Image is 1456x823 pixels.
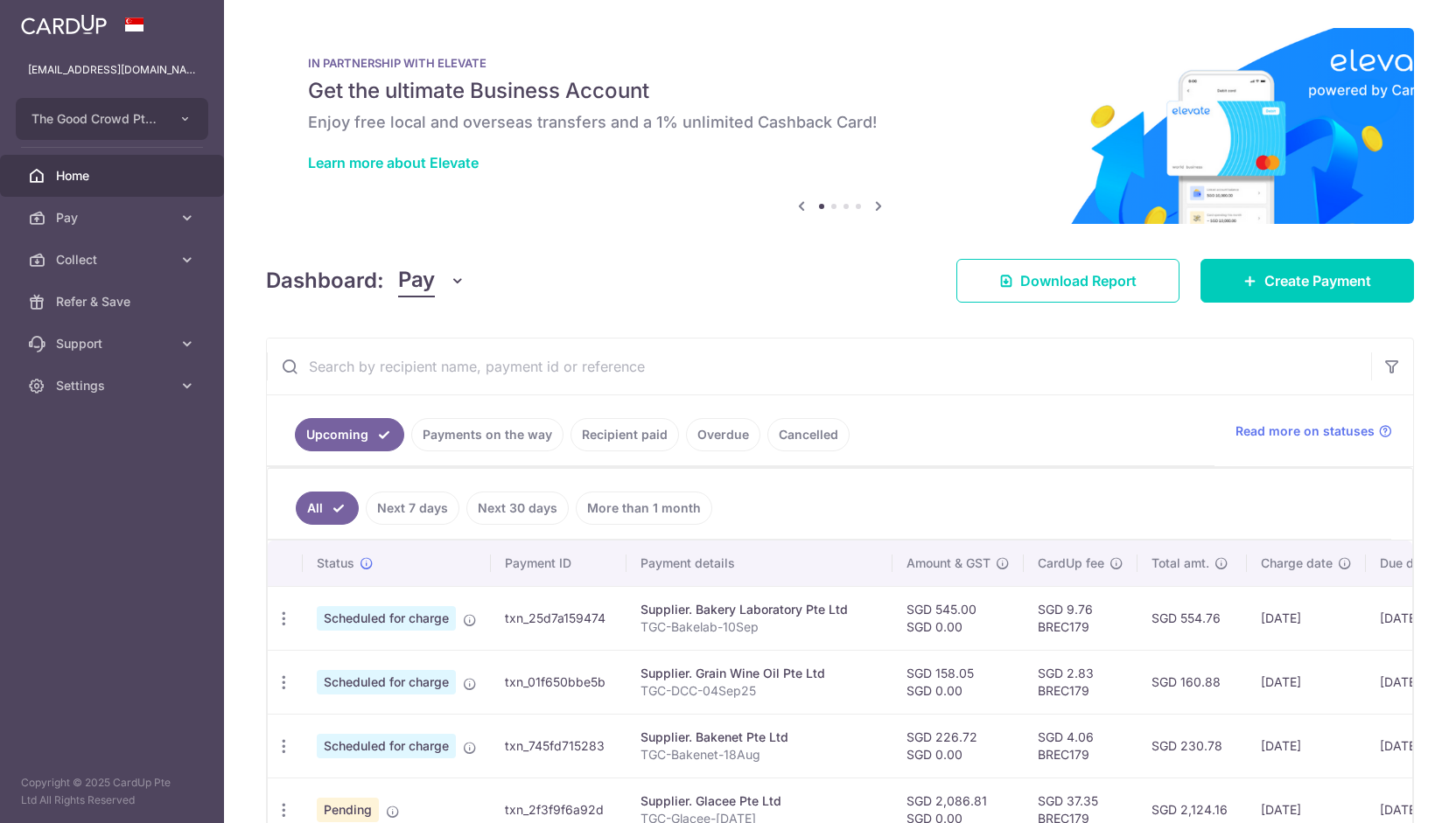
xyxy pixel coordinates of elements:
[1247,650,1366,714] td: [DATE]
[295,418,404,451] a: Upcoming
[28,61,196,79] p: [EMAIL_ADDRESS][DOMAIN_NAME]
[491,541,626,586] th: Payment ID
[21,14,107,35] img: CardUp
[767,418,850,451] a: Cancelled
[640,682,878,700] p: TGC-DCC-04Sep25
[1247,714,1366,778] td: [DATE]
[56,293,171,310] span: Refer & Save
[491,714,626,778] td: txn_745fd715283
[317,734,456,758] span: Scheduled for charge
[56,209,171,227] span: Pay
[366,492,459,525] a: Next 7 days
[411,418,563,451] a: Payments on the way
[640,618,878,636] p: TGC-Bakelab-10Sep
[317,670,456,694] span: Scheduled for charge
[1137,586,1247,650] td: SGD 554.76
[906,554,990,572] span: Amount & GST
[1024,650,1137,714] td: SGD 2.83 BREC179
[576,492,712,525] a: More than 1 month
[56,251,171,269] span: Collect
[56,377,171,394] span: Settings
[892,586,1024,650] td: SGD 545.00 SGD 0.00
[266,28,1414,224] img: Renovation banner
[56,167,171,185] span: Home
[892,714,1024,778] td: SGD 226.72 SGD 0.00
[308,77,1372,105] h5: Get the ultimate Business Account
[491,586,626,650] td: txn_25d7a159474
[1024,586,1137,650] td: SGD 9.76 BREC179
[308,112,1372,133] h6: Enjoy free local and overseas transfers and a 1% unlimited Cashback Card!
[640,729,878,746] div: Supplier. Bakenet Pte Ltd
[31,110,161,128] span: The Good Crowd Pte Ltd
[640,665,878,682] div: Supplier. Grain Wine Oil Pte Ltd
[1247,586,1366,650] td: [DATE]
[398,264,465,297] button: Pay
[267,338,1371,394] input: Search by recipient name, payment id or reference
[956,259,1179,303] a: Download Report
[398,264,435,297] span: Pay
[1038,554,1104,572] span: CardUp fee
[640,601,878,618] div: Supplier. Bakery Laboratory Pte Ltd
[1200,259,1414,303] a: Create Payment
[1264,270,1371,291] span: Create Payment
[491,650,626,714] td: txn_01f650bbe5b
[640,746,878,764] p: TGC-Bakenet-18Aug
[466,492,569,525] a: Next 30 days
[16,98,208,140] button: The Good Crowd Pte Ltd
[626,541,892,586] th: Payment details
[1137,714,1247,778] td: SGD 230.78
[317,606,456,631] span: Scheduled for charge
[56,335,171,352] span: Support
[308,56,1372,70] p: IN PARTNERSHIP WITH ELEVATE
[1344,771,1438,814] iframe: Opens a widget where you can find more information
[640,792,878,810] div: Supplier. Glacee Pte Ltd
[1151,554,1209,572] span: Total amt.
[296,492,359,525] a: All
[266,265,384,296] h4: Dashboard:
[1020,270,1137,291] span: Download Report
[1380,554,1432,572] span: Due date
[1024,714,1137,778] td: SGD 4.06 BREC179
[1261,554,1333,572] span: Charge date
[1235,422,1392,440] a: Read more on statuses
[892,650,1024,714] td: SGD 158.05 SGD 0.00
[570,418,679,451] a: Recipient paid
[317,798,379,822] span: Pending
[317,554,354,572] span: Status
[686,418,760,451] a: Overdue
[1137,650,1247,714] td: SGD 160.88
[308,154,479,171] a: Learn more about Elevate
[1235,422,1375,440] span: Read more on statuses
